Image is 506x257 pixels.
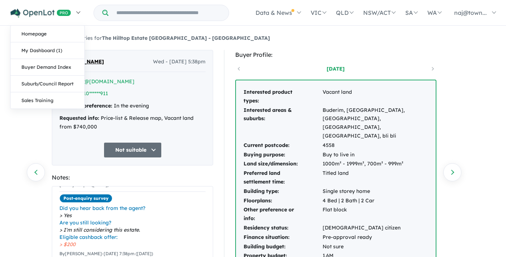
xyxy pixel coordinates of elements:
td: Building type: [243,187,322,196]
td: Residency status: [243,223,322,233]
span: Post-enquiry survey [59,194,112,203]
img: Openlot PRO Logo White [11,9,71,18]
div: Notes: [52,173,213,182]
td: Titled land [322,169,428,187]
div: Buyer Profile: [235,50,436,60]
strong: Callback preference: [59,102,112,109]
span: Wed - [DATE] 5:38pm [153,58,206,66]
small: By [PERSON_NAME] - [DATE] 7:38pm ([DATE]) [59,251,153,256]
a: Sales Training [11,92,84,109]
a: [DATE] [305,65,366,72]
td: Land size/dimension: [243,159,322,169]
a: Suburb/Council Report [11,76,84,92]
td: [DEMOGRAPHIC_DATA] citizen [322,223,428,233]
span: I'm still considering this estate. [59,226,206,233]
div: In the evening [59,102,206,110]
td: Current postcode: [243,141,322,150]
td: Preferred land settlement time: [243,169,322,187]
div: Price-list & Release map, Vacant land from $740,000 [59,114,206,131]
strong: Requested info: [59,115,99,121]
td: Buying purpose: [243,150,322,160]
small: [DATE] 5:38pm ([DATE]) [59,182,109,188]
a: Buyer Demand Index [11,59,84,76]
td: Building budget: [243,242,322,252]
span: Yes [59,212,206,219]
strong: The Hilltop Estate [GEOGRAPHIC_DATA] - [GEOGRAPHIC_DATA] [102,35,270,41]
a: Homepage [11,26,84,42]
input: Try estate name, suburb, builder or developer [110,5,227,21]
td: Finance situation: [243,233,322,242]
span: Did you hear back from the agent? [59,205,206,212]
td: 1000m² - 1999m², 700m² - 999m² [322,159,428,169]
td: Not sure [322,242,428,252]
span: $200 [59,241,206,248]
td: Other preference or info: [243,205,322,223]
nav: breadcrumb [52,34,454,43]
td: Floorplans: [243,196,322,206]
td: Interested areas & suburbs: [243,106,322,141]
a: 242Enquiries forThe Hilltop Estate [GEOGRAPHIC_DATA] - [GEOGRAPHIC_DATA] [52,35,270,41]
td: Pre-approval ready [322,233,428,242]
td: 4 Bed | 2 Bath | 2 Car [322,196,428,206]
button: Not suitable [104,142,162,158]
a: My Dashboard (1) [11,42,84,59]
span: naj@town... [454,9,487,16]
td: Buy to live in [322,150,428,160]
td: Flat block [322,205,428,223]
i: Eligible cashback offer: [59,234,117,240]
span: Are you still looking? [59,219,206,226]
td: Interested product types: [243,88,322,106]
td: Vacant land [322,88,428,106]
td: Single storey home [322,187,428,196]
td: 4558 [322,141,428,150]
td: Buderim, [GEOGRAPHIC_DATA], [GEOGRAPHIC_DATA], [GEOGRAPHIC_DATA], [GEOGRAPHIC_DATA], bli bli [322,106,428,141]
